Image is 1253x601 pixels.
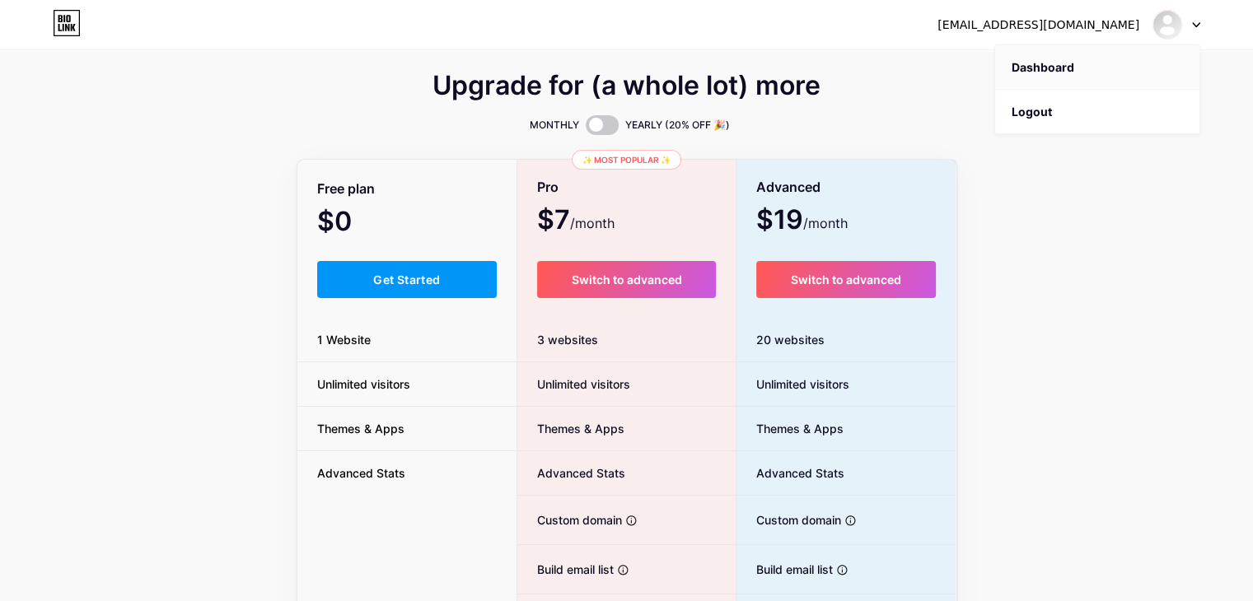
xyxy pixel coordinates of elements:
[517,511,622,529] span: Custom domain
[297,331,390,348] span: 1 Website
[995,45,1199,90] a: Dashboard
[736,375,849,393] span: Unlimited visitors
[432,76,821,96] span: Upgrade for (a whole lot) more
[317,261,498,298] button: Get Started
[317,212,396,235] span: $0
[572,150,681,170] div: ✨ Most popular ✨
[517,561,614,578] span: Build email list
[756,173,821,202] span: Advanced
[297,375,430,393] span: Unlimited visitors
[736,318,956,362] div: 20 websites
[373,273,440,287] span: Get Started
[317,175,375,203] span: Free plan
[995,90,1199,134] li: Logout
[756,261,937,298] button: Switch to advanced
[625,117,730,133] span: YEARLY (20% OFF 🎉)
[803,213,848,233] span: /month
[736,464,844,482] span: Advanced Stats
[791,273,901,287] span: Switch to advanced
[736,511,841,529] span: Custom domain
[537,210,615,233] span: $7
[537,261,716,298] button: Switch to advanced
[736,420,844,437] span: Themes & Apps
[537,173,559,202] span: Pro
[297,420,424,437] span: Themes & Apps
[571,273,681,287] span: Switch to advanced
[297,464,425,482] span: Advanced Stats
[517,464,625,482] span: Advanced Stats
[937,16,1139,34] div: [EMAIL_ADDRESS][DOMAIN_NAME]
[517,420,624,437] span: Themes & Apps
[736,561,833,578] span: Build email list
[517,375,630,393] span: Unlimited visitors
[756,210,848,233] span: $19
[570,213,615,233] span: /month
[1152,9,1183,40] img: sadia22
[517,318,736,362] div: 3 websites
[530,117,579,133] span: MONTHLY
